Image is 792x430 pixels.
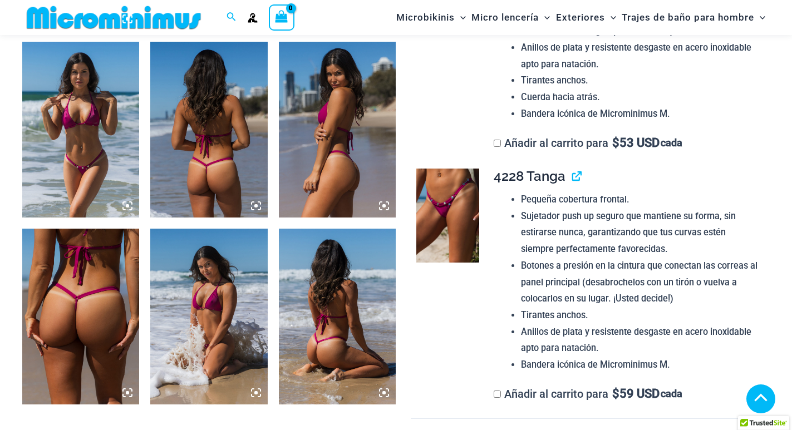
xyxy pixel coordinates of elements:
[494,140,501,147] input: Añadir al carrito para$53 USD cada
[521,42,751,70] font: Anillos de plata y resistente desgaste en acero inoxidable apto para natación.
[279,229,396,404] img: Cuerda floja rosa 319 Top 4212 Micro
[469,3,553,32] a: Micro lenceríaAlternar menúAlternar menú
[661,137,682,149] font: cada
[661,388,682,399] font: cada
[504,387,608,401] font: Añadir al carrito para
[521,211,736,254] font: Sujetador push up seguro que mantiene su forma, sin estirarse nunca, garantizando que tus curvas ...
[612,136,619,150] font: $
[494,168,565,184] font: 4228 Tanga
[279,42,396,218] img: Cuerda floja rosa 319 Top 4212 Micro
[619,136,660,150] font: 53 USD
[22,5,205,30] img: MM SHOP LOGO PLANO
[556,12,605,23] font: Exteriores
[521,310,588,320] font: Tirantes anchos.
[521,260,757,304] font: Botones a presión en la cintura que conectan las correas al panel principal (desabrochelos con un...
[619,3,768,32] a: Trajes de baño para hombreAlternar menúAlternar menú
[22,229,139,404] img: Cuerda floja rosa 319 4212 Micro
[521,359,670,370] font: Bandera icónica de Microminimus M.
[521,194,629,205] font: Pequeña cobertura frontal.
[521,327,751,354] font: Anillos de plata y resistente desgaste en acero inoxidable apto para natación.
[471,12,539,23] font: Micro lencería
[416,169,479,263] img: Tanga Tight Rope Rosa 4228
[150,42,267,218] img: Cuerda floja rosa 319 Top 4212 Micro
[754,3,765,32] span: Alternar menú
[612,387,619,401] font: $
[269,4,294,30] a: Ver carrito de compras, vacío
[521,108,670,119] font: Bandera icónica de Microminimus M.
[605,3,616,32] span: Alternar menú
[455,3,466,32] span: Alternar menú
[227,11,237,24] a: Enlace del icono de búsqueda
[619,387,660,401] font: 59 USD
[504,136,608,150] font: Añadir al carrito para
[539,3,550,32] span: Alternar menú
[150,229,267,404] img: Cuerda floja rosa 319 Top 4212 Micro
[494,391,501,398] input: Añadir al carrito para$59 USD cada
[392,2,770,33] nav: Navegación del sitio
[622,12,754,23] font: Trajes de baño para hombre
[248,13,258,23] a: Enlace del icono de la cuenta
[521,75,588,86] font: Tirantes anchos.
[521,92,600,102] font: Cuerda hacia atrás.
[553,3,619,32] a: ExterioresAlternar menúAlternar menú
[393,3,469,32] a: MicrobikinisAlternar menúAlternar menú
[396,12,455,23] font: Microbikinis
[22,42,139,218] img: Cuerda floja rosa 319 Top 4212 Micro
